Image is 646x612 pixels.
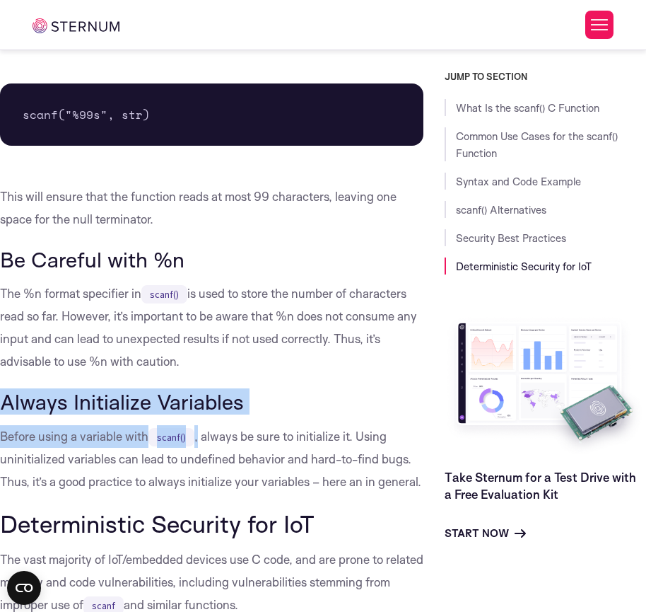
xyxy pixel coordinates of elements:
[33,18,119,33] img: sternum iot
[148,428,194,446] code: scanf()
[7,571,41,605] button: Open CMP widget
[445,71,646,82] h3: JUMP TO SECTION
[456,231,566,245] a: Security Best Practices
[445,314,646,458] img: Take Sternum for a Test Drive with a Free Evaluation Kit
[456,129,618,160] a: Common Use Cases for the scanf() Function
[456,260,592,273] a: Deterministic Security for IoT
[585,11,613,39] button: Toggle Menu
[456,203,546,216] a: scanf() Alternatives
[456,101,599,115] a: What Is the scanf() C Function
[456,175,581,188] a: Syntax and Code Example
[141,285,187,304] code: scanf()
